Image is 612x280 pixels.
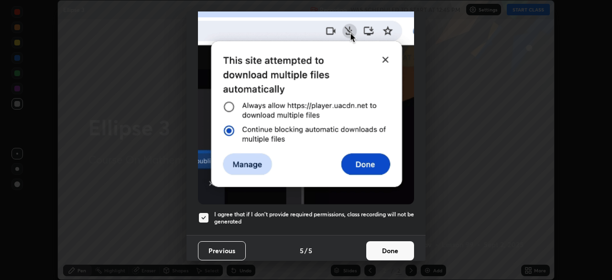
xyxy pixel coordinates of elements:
[300,246,304,256] h4: 5
[198,241,246,260] button: Previous
[308,246,312,256] h4: 5
[366,241,414,260] button: Done
[305,246,307,256] h4: /
[214,211,414,225] h5: I agree that if I don't provide required permissions, class recording will not be generated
